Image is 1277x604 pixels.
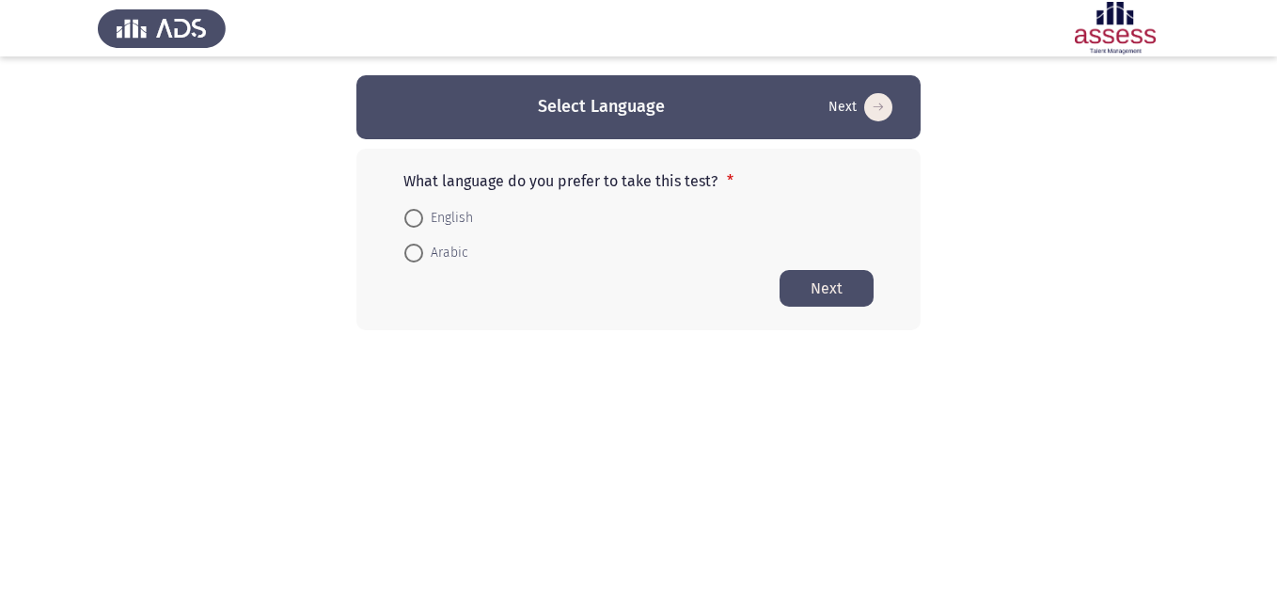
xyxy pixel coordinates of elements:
button: Start assessment [780,270,874,307]
p: What language do you prefer to take this test? [403,172,874,190]
img: Assess Talent Management logo [98,2,226,55]
button: Start assessment [823,92,898,122]
img: Assessment logo of ASSESS Employability - EBI [1051,2,1179,55]
span: English [423,207,473,230]
span: Arabic [423,242,468,264]
h3: Select Language [538,95,665,119]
